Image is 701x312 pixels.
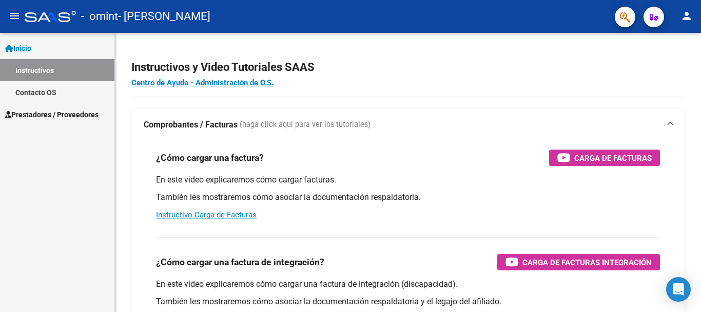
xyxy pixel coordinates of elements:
button: Carga de Facturas [549,150,660,166]
mat-icon: menu [8,10,21,22]
span: Inicio [5,43,31,54]
mat-icon: person [680,10,693,22]
mat-expansion-panel-header: Comprobantes / Facturas (haga click aquí para ver los tutoriales) [131,108,685,141]
h3: ¿Cómo cargar una factura? [156,151,264,165]
p: En este video explicaremos cómo cargar facturas. [156,174,660,186]
span: (haga click aquí para ver los tutoriales) [240,119,371,131]
span: Carga de Facturas [574,152,652,164]
span: Carga de Facturas Integración [522,256,652,269]
strong: Comprobantes / Facturas [144,119,238,131]
h3: ¿Cómo cargar una factura de integración? [156,255,324,269]
a: Centro de Ayuda - Administración de O.S. [131,78,274,87]
p: En este video explicaremos cómo cargar una factura de integración (discapacidad). [156,279,660,290]
span: - omint [81,5,118,28]
p: También les mostraremos cómo asociar la documentación respaldatoria. [156,192,660,203]
span: - [PERSON_NAME] [118,5,210,28]
p: También les mostraremos cómo asociar la documentación respaldatoria y el legajo del afiliado. [156,296,660,307]
h2: Instructivos y Video Tutoriales SAAS [131,58,685,77]
span: Prestadores / Proveedores [5,109,99,120]
div: Open Intercom Messenger [666,277,691,302]
a: Instructivo Carga de Facturas [156,210,257,219]
button: Carga de Facturas Integración [497,254,660,270]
